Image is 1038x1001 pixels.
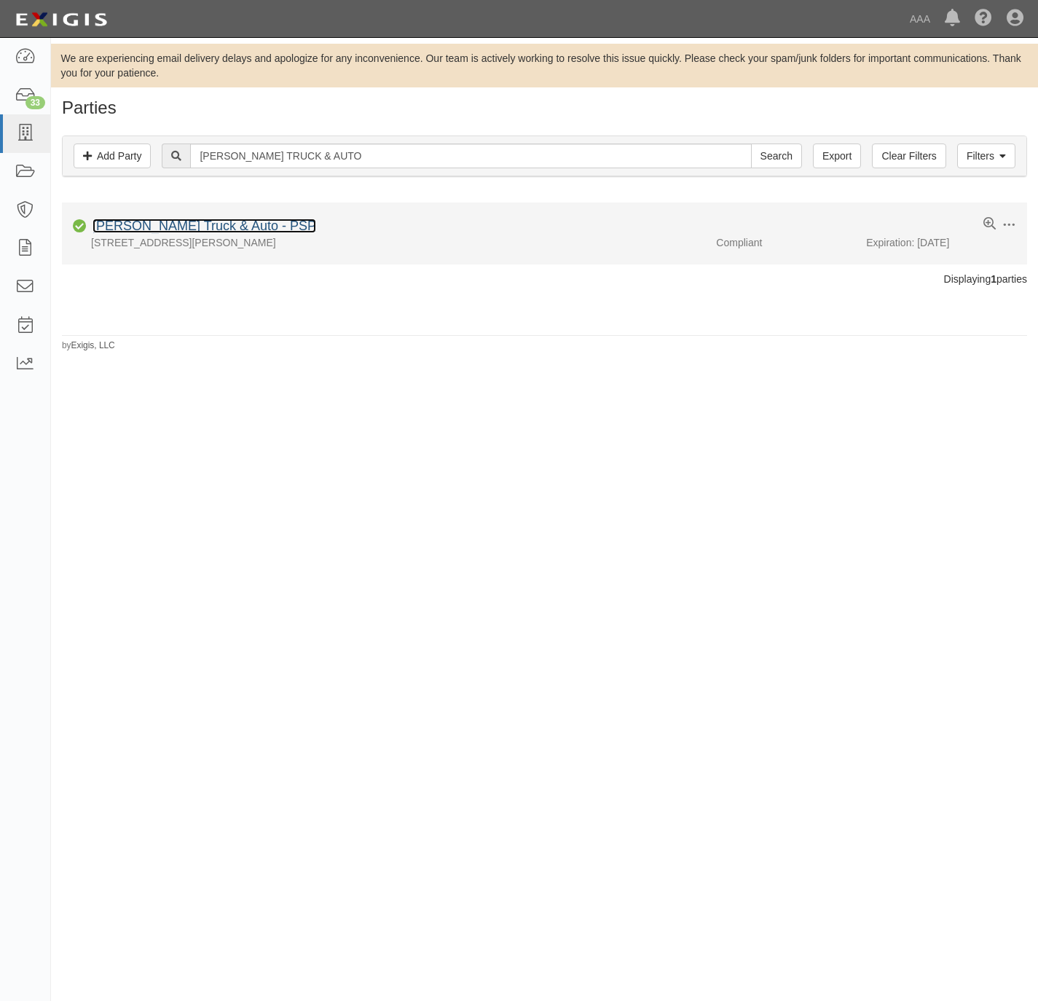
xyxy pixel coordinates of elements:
[62,98,1027,117] h1: Parties
[751,144,802,168] input: Search
[11,7,111,33] img: logo-5460c22ac91f19d4615b14bd174203de0afe785f0fc80cf4dbbc73dc1793850b.png
[813,144,861,168] a: Export
[62,235,705,250] div: [STREET_ADDRESS][PERSON_NAME]
[975,10,992,28] i: Help Center - Complianz
[903,4,937,34] a: AAA
[957,144,1015,168] a: Filters
[71,340,115,350] a: Exigis, LLC
[190,144,751,168] input: Search
[73,221,87,232] i: Compliant
[25,96,45,109] div: 33
[74,144,151,168] a: Add Party
[51,51,1038,80] div: We are experiencing email delivery delays and apologize for any inconvenience. Our team is active...
[93,219,316,233] a: [PERSON_NAME] Truck & Auto - PSP
[991,273,996,285] b: 1
[983,217,996,232] a: View results summary
[62,339,115,352] small: by
[866,235,1027,250] div: Expiration: [DATE]
[87,217,316,236] div: Kirk's Truck & Auto - PSP
[51,272,1038,286] div: Displaying parties
[872,144,945,168] a: Clear Filters
[705,235,866,250] div: Compliant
